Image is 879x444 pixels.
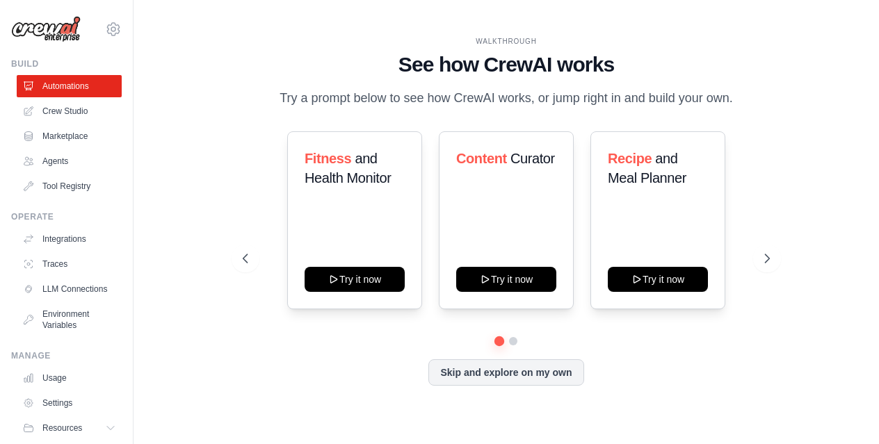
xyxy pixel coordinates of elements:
a: Environment Variables [17,303,122,336]
span: and Health Monitor [305,151,391,186]
a: Integrations [17,228,122,250]
div: Manage [11,350,122,361]
a: LLM Connections [17,278,122,300]
button: Resources [17,417,122,439]
a: Automations [17,75,122,97]
a: Traces [17,253,122,275]
span: Fitness [305,151,351,166]
span: and Meal Planner [608,151,686,186]
div: Operate [11,211,122,222]
a: Settings [17,392,122,414]
span: Content [456,151,507,166]
span: Curator [510,151,555,166]
div: WALKTHROUGH [243,36,770,47]
a: Usage [17,367,122,389]
button: Try it now [456,267,556,292]
button: Try it now [608,267,708,292]
h1: See how CrewAI works [243,52,770,77]
span: Resources [42,422,82,434]
a: Crew Studio [17,100,122,122]
img: Logo [11,16,81,42]
button: Skip and explore on my own [428,359,583,386]
button: Try it now [305,267,405,292]
a: Tool Registry [17,175,122,197]
div: Build [11,58,122,69]
a: Agents [17,150,122,172]
span: Recipe [608,151,652,166]
a: Marketplace [17,125,122,147]
p: Try a prompt below to see how CrewAI works, or jump right in and build your own. [273,88,740,108]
